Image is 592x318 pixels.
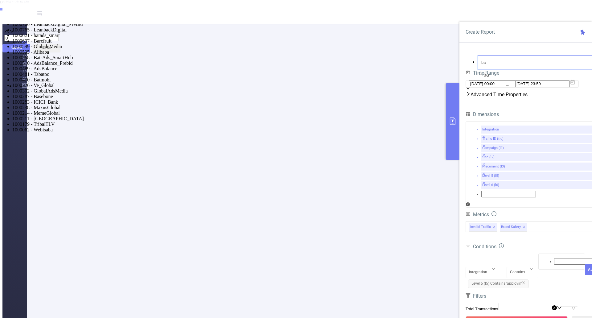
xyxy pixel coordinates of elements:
li: 1000326 - Ve_Global [12,83,592,88]
li: 1000568 - Bat-Ads_SmartHub [12,55,592,60]
li: 1000599 - GlobaleMedia [12,44,592,49]
li: 1000470 - Batmobi [12,77,592,83]
li: 1000481 - Tabatoo [12,72,592,77]
li: 1000179 - TribalTLV [12,122,592,127]
li: 1000621 - batads_smart [12,33,592,38]
li: 1000283 - ICICI_Bank [12,99,592,105]
li: 1000510 - AdsBalance_Prebid [12,60,592,66]
li: 1000214 - MemeGlobal [12,110,592,116]
li: 1000287 - Basebone [12,94,592,99]
li: 1000607 - Barefruit [12,38,592,44]
li: 1000062 - Webisaba [12,127,592,133]
li: 1000489 - AdsBalance [12,66,592,72]
li: 1000211 - [GEOGRAPHIC_DATA] [12,116,592,122]
li: 1000766 - LeanbackDigital_PreBid [12,22,592,27]
li: 1000765 - LeanbackDigital [12,27,592,33]
li: 1000238 - MaxusGlobal [12,105,592,110]
li: 1000302 - GlobalAdsMedia [12,88,592,94]
li: 1000595 - Alibaba [12,49,592,55]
